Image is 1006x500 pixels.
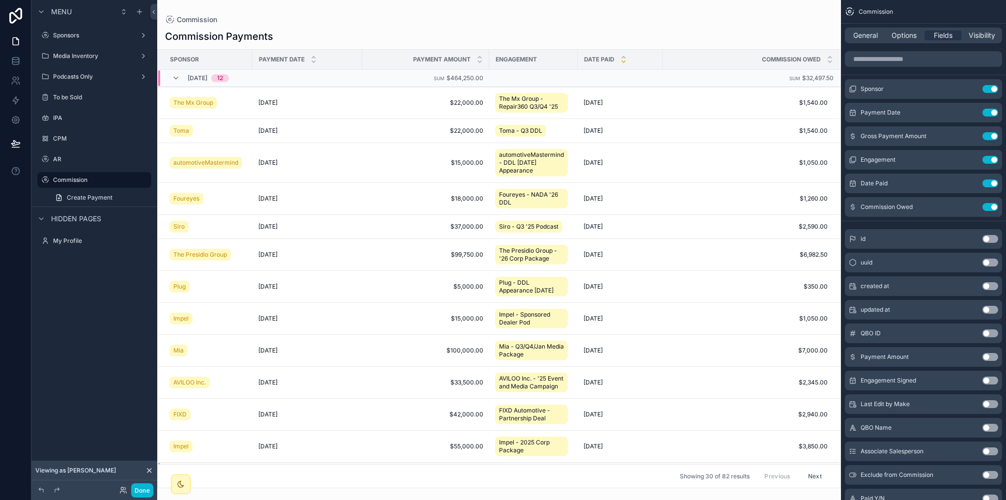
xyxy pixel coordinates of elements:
[861,424,892,432] span: QBO Name
[853,30,878,40] span: General
[969,30,995,40] span: Visibility
[259,56,305,63] span: Payment Date
[53,114,149,122] label: IPA
[802,74,834,82] span: $32,497.50
[53,176,145,184] label: Commission
[762,56,821,63] span: Commission Owed
[188,74,207,82] span: [DATE]
[861,109,900,117] span: Payment Date
[861,259,872,266] span: uuid
[53,237,149,245] label: My Profile
[861,282,889,290] span: created at
[53,52,136,60] label: Media Inventory
[37,89,151,105] a: To be Sold
[37,28,151,43] a: Sponsors
[861,377,916,384] span: Engagement Signed
[861,306,890,314] span: updated at
[861,400,910,408] span: Last Edit by Make
[861,471,933,479] span: Exclude from Commission
[584,56,615,63] span: Date Paid
[861,203,913,211] span: Commission Owed
[53,93,149,101] label: To be Sold
[801,469,829,484] button: Next
[35,467,116,474] span: Viewing as [PERSON_NAME]
[131,483,153,498] button: Done
[217,74,223,82] div: 12
[53,73,136,81] label: Podcasts Only
[53,155,149,163] label: AR
[51,214,101,224] span: Hidden pages
[861,156,895,164] span: Engagement
[37,233,151,249] a: My Profile
[861,235,866,243] span: id
[859,8,893,16] span: Commission
[37,131,151,147] a: CPM
[37,110,151,126] a: IPA
[37,69,151,85] a: Podcasts Only
[49,190,151,206] a: Create Payment
[861,353,909,361] span: Payment Amount
[934,30,952,40] span: Fields
[170,56,199,63] span: Sponsor
[51,7,72,17] span: Menu
[892,30,917,40] span: Options
[861,447,923,455] span: Associate Salesperson
[37,151,151,167] a: AR
[413,56,471,63] span: Payment Amount
[789,76,800,81] small: Sum
[53,135,149,143] label: CPM
[861,132,926,140] span: Gross Payment Amount
[680,472,750,480] span: Showing 30 of 82 results
[37,48,151,64] a: Media Inventory
[496,56,537,63] span: Engagement
[434,76,445,81] small: Sum
[861,329,881,337] span: QBO ID
[861,85,884,93] span: Sponsor
[861,179,888,187] span: Date Paid
[53,31,136,39] label: Sponsors
[67,194,112,202] span: Create Payment
[37,172,151,188] a: Commission
[447,74,483,82] span: $464,250.00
